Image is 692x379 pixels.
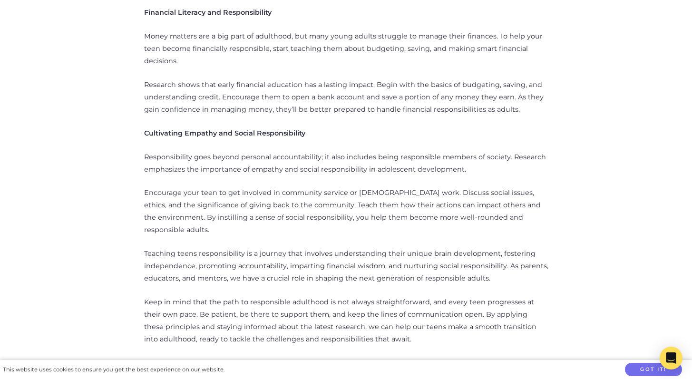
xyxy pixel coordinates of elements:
[144,129,305,137] strong: Cultivating Empathy and Social Responsibility
[625,363,682,377] button: Got it!
[144,151,548,176] p: Responsibility goes beyond personal accountability; it also includes being responsible members of...
[144,8,272,17] strong: Financial Literacy and Responsibility
[144,296,548,346] p: Keep in mind that the path to responsible adulthood is not always straightforward, and every teen...
[144,79,548,116] p: Research shows that early financial education has a lasting impact. Begin with the basics of budg...
[3,365,224,375] div: This website uses cookies to ensure you get the best experience on our website.
[144,248,548,285] p: Teaching teens responsibility is a journey that involves understanding their unique brain develop...
[144,187,548,236] p: Encourage your teen to get involved in community service or [DEMOGRAPHIC_DATA] work. Discuss soci...
[660,347,682,369] div: Open Intercom Messenger
[144,30,548,68] p: Money matters are a big part of adulthood, but many young adults struggle to manage their finance...
[144,357,548,369] p: Check out some videos from ParentTV below exploring how you can best support your teenagers.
